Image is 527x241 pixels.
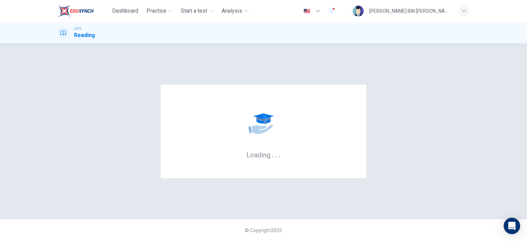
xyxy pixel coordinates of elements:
[74,26,81,31] span: CEFR
[222,7,242,15] span: Analysis
[275,148,277,160] h6: .
[246,150,281,159] h6: Loading
[112,7,138,15] span: Dashboard
[74,31,95,39] h1: Reading
[58,4,109,18] a: EduSynch logo
[144,5,175,17] button: Practice
[181,7,207,15] span: Start a test
[504,218,520,234] div: Open Intercom Messenger
[178,5,216,17] button: Start a test
[58,4,94,18] img: EduSynch logo
[109,5,141,17] button: Dashboard
[271,148,274,160] h6: .
[303,9,311,14] img: en
[369,7,450,15] div: [PERSON_NAME] BIN [PERSON_NAME]
[147,7,166,15] span: Practice
[245,228,282,233] span: © Copyright 2025
[353,5,364,16] img: Profile picture
[278,148,281,160] h6: .
[219,5,251,17] button: Analysis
